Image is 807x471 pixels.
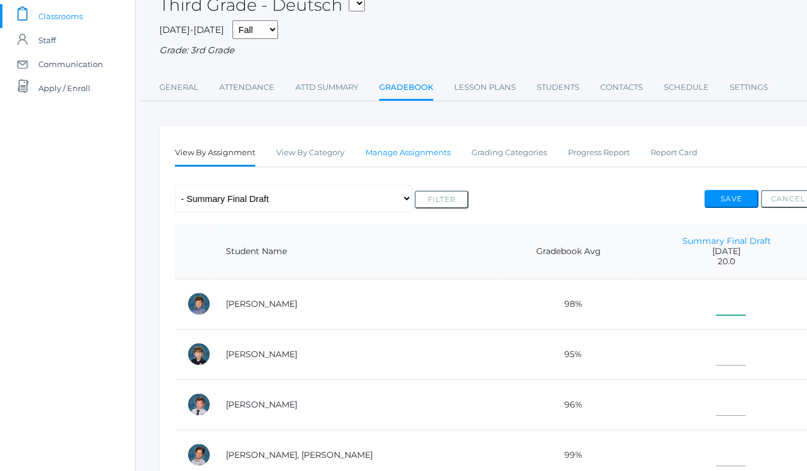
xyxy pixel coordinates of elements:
[38,52,103,76] span: Communication
[38,28,56,52] span: Staff
[365,141,451,165] a: Manage Assignments
[664,76,709,99] a: Schedule
[471,141,547,165] a: Grading Categories
[226,449,373,460] a: [PERSON_NAME], [PERSON_NAME]
[650,256,803,267] span: 20.0
[187,292,211,316] div: Shiloh Canty
[379,76,433,101] a: Gradebook
[159,24,224,35] span: [DATE]-[DATE]
[682,236,771,246] a: Summary Final Draft
[499,224,638,279] th: Gradebook Avg
[295,76,358,99] a: Attd Summary
[159,76,198,99] a: General
[730,76,768,99] a: Settings
[187,393,211,416] div: Wiley Culver
[214,224,499,279] th: Student Name
[499,329,638,379] td: 95%
[499,379,638,430] td: 96%
[226,399,297,410] a: [PERSON_NAME]
[38,4,83,28] span: Classrooms
[38,76,90,100] span: Apply / Enroll
[187,342,211,366] div: Caleb Carpenter
[219,76,274,99] a: Attendance
[454,76,516,99] a: Lesson Plans
[600,76,643,99] a: Contacts
[537,76,579,99] a: Students
[175,141,255,167] a: View By Assignment
[705,190,758,208] button: Save
[187,443,211,467] div: Nash Dickey
[276,141,344,165] a: View By Category
[499,279,638,329] td: 98%
[650,246,803,256] span: [DATE]
[568,141,630,165] a: Progress Report
[651,141,697,165] a: Report Card
[226,349,297,360] a: [PERSON_NAME]
[415,191,469,209] button: Filter
[226,298,297,309] a: [PERSON_NAME]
